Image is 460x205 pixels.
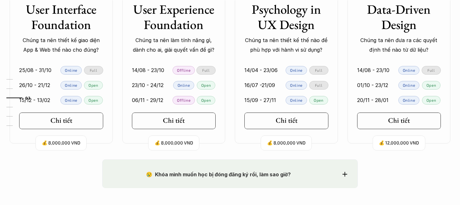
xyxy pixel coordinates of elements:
p: Open [314,98,323,102]
a: Chi tiết [357,113,441,129]
p: Chúng ta nên đưa ra các quyết định thế nào từ dữ liệu? [357,35,441,55]
p: 14/08 - 23/10 [357,65,389,75]
p: Online [65,83,77,87]
p: 16/07 -21/09 [244,80,275,90]
p: Open [88,98,98,102]
p: Open [88,83,98,87]
p: Open [426,98,436,102]
h3: User Experience Foundation [132,2,216,32]
p: 20/11 - 28/01 [357,95,388,105]
p: 💰 8,000,000 VND [267,139,305,147]
p: 💰 8,000,000 VND [42,139,80,147]
p: 06/11 - 29/12 [132,95,163,105]
p: 01/10 - 23/12 [357,80,388,90]
p: Online [178,83,190,87]
a: Chi tiết [132,113,216,129]
strong: 03 [25,96,30,100]
p: 14/08 - 23/10 [132,65,164,75]
p: 15/09 - 27/11 [244,95,276,105]
a: 03 [6,94,37,102]
p: Open [426,83,436,87]
p: Open [201,98,211,102]
h3: Psychology in UX Design [244,2,328,32]
h5: Chi tiết [276,116,297,125]
p: Online [403,83,415,87]
p: Full [202,68,210,72]
p: Open [201,83,211,87]
p: Full [315,68,322,72]
p: Online [290,68,303,72]
h5: Chi tiết [388,116,410,125]
p: Online [403,68,415,72]
p: 14/04 - 23/06 [244,65,278,75]
p: 23/10 - 24/12 [132,80,164,90]
p: Online [403,98,415,102]
p: Online [290,83,303,87]
p: Full [427,68,435,72]
p: Online [290,98,303,102]
p: Offline [177,98,190,102]
p: 💰 8,000,000 VND [155,139,193,147]
p: Online [65,68,77,72]
p: Chúng ta nên làm tính năng gì, dành cho ai, giải quyết vấn đề gì? [132,35,216,55]
h5: Chi tiết [50,116,72,125]
p: Offline [177,68,190,72]
p: Full [90,68,97,72]
h3: Data-Driven Design [357,2,441,32]
a: Chi tiết [244,113,328,129]
p: Chúng ta nên thiết kế thế nào để phù hợp với hành vi sử dụng? [244,35,328,55]
strong: 😢 Khóa mình muốn học bị đóng đăng ký rồi, làm sao giờ? [146,171,291,178]
p: Online [65,98,77,102]
h5: Chi tiết [163,116,185,125]
p: Full [315,83,322,87]
p: 💰 12,000,000 VND [379,139,419,147]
